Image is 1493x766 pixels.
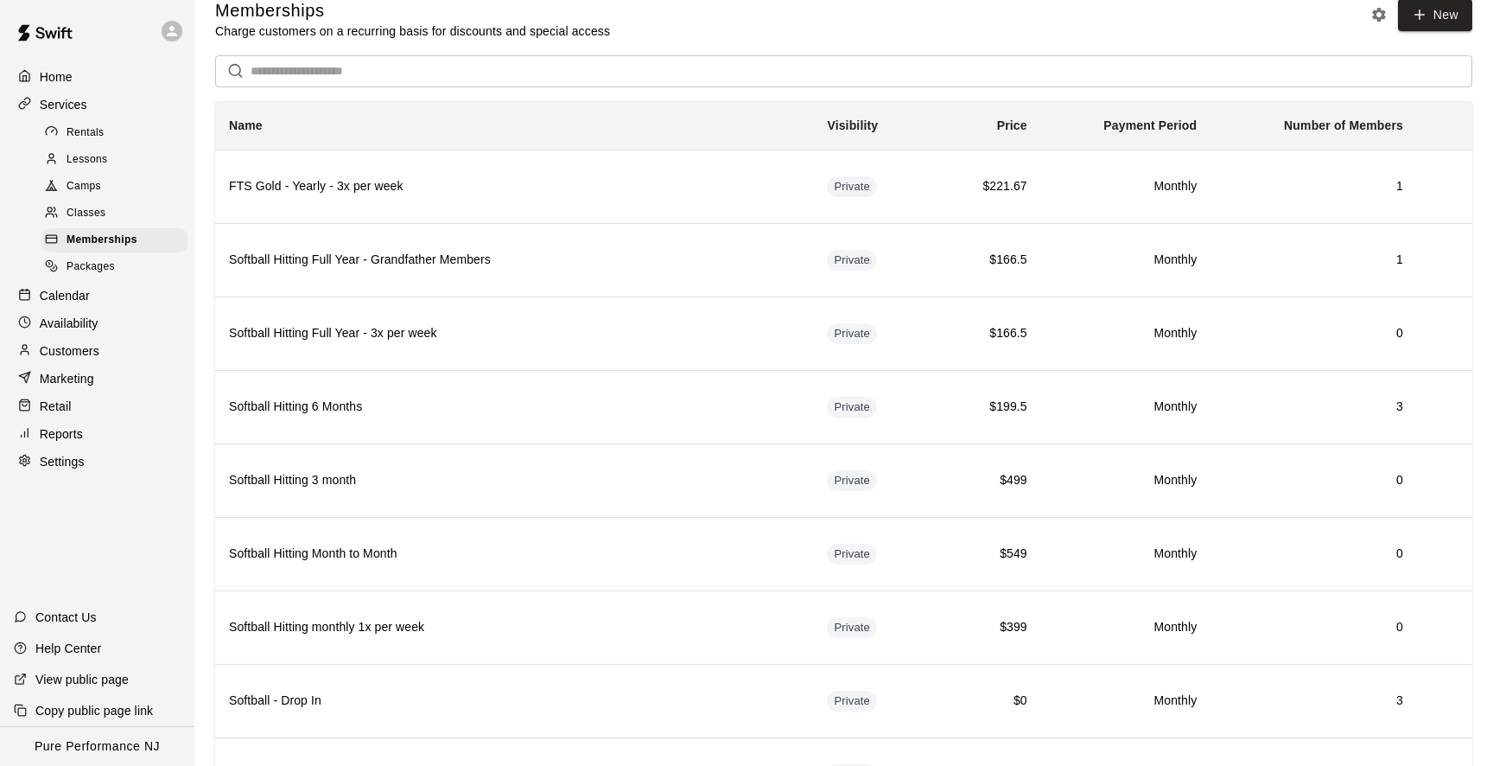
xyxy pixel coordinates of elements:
[827,179,877,195] span: Private
[954,398,1027,417] h6: $199.5
[827,473,877,489] span: Private
[67,151,108,169] span: Lessons
[67,178,101,195] span: Camps
[827,399,877,416] span: Private
[997,118,1027,132] b: Price
[14,283,181,309] a: Calendar
[67,232,137,249] span: Memberships
[1055,618,1198,637] h6: Monthly
[827,176,877,197] div: This membership is hidden from the memberships page
[827,250,877,271] div: This membership is hidden from the memberships page
[35,609,97,626] p: Contact Us
[14,92,181,118] a: Services
[1224,251,1403,270] h6: 1
[827,691,877,712] div: This membership is hidden from the memberships page
[1055,545,1198,564] h6: Monthly
[41,148,187,172] div: Lessons
[35,640,101,657] p: Help Center
[1224,618,1403,637] h6: 0
[41,174,194,201] a: Camps
[14,310,181,336] a: Availability
[1366,2,1392,28] button: Memberships settings
[41,227,194,254] a: Memberships
[35,737,160,756] p: Pure Performance NJ
[954,471,1027,490] h6: $499
[954,177,1027,196] h6: $221.67
[1224,471,1403,490] h6: 0
[41,228,187,252] div: Memberships
[1284,118,1403,132] b: Number of Members
[35,702,153,719] p: Copy public page link
[1103,118,1197,132] b: Payment Period
[229,118,263,132] b: Name
[40,287,90,304] p: Calendar
[1055,324,1198,343] h6: Monthly
[954,692,1027,711] h6: $0
[827,693,877,710] span: Private
[40,96,87,113] p: Services
[827,326,877,342] span: Private
[827,397,877,418] div: This membership is hidden from the memberships page
[954,545,1027,564] h6: $549
[827,118,878,132] b: Visibility
[1224,324,1403,343] h6: 0
[827,544,877,565] div: This membership is hidden from the memberships page
[14,421,181,447] a: Reports
[67,205,105,222] span: Classes
[1055,177,1198,196] h6: Monthly
[1224,177,1403,196] h6: 1
[229,471,799,490] h6: Softball Hitting 3 month
[41,121,187,145] div: Rentals
[40,342,99,360] p: Customers
[67,259,115,276] span: Packages
[40,453,85,470] p: Settings
[229,251,799,270] h6: Softball Hitting Full Year - Grandfather Members
[229,618,799,637] h6: Softball Hitting monthly 1x per week
[67,124,105,142] span: Rentals
[827,620,877,636] span: Private
[954,251,1027,270] h6: $166.5
[40,315,98,332] p: Availability
[827,546,877,563] span: Private
[1055,251,1198,270] h6: Monthly
[40,68,73,86] p: Home
[14,366,181,392] a: Marketing
[1224,692,1403,711] h6: 3
[1055,398,1198,417] h6: Monthly
[41,119,194,146] a: Rentals
[954,618,1027,637] h6: $399
[1055,471,1198,490] h6: Monthly
[41,146,194,173] a: Lessons
[1224,545,1403,564] h6: 0
[41,201,194,227] a: Classes
[41,175,187,199] div: Camps
[229,177,799,196] h6: FTS Gold - Yearly - 3x per week
[827,323,877,344] div: This membership is hidden from the memberships page
[229,324,799,343] h6: Softball Hitting Full Year - 3x per week
[40,425,83,443] p: Reports
[954,324,1027,343] h6: $166.5
[827,252,877,269] span: Private
[14,449,181,475] a: Settings
[1224,398,1403,417] h6: 3
[40,370,94,387] p: Marketing
[229,398,799,417] h6: Softball Hitting 6 Months
[14,393,181,419] div: Retail
[827,617,877,638] div: This membership is hidden from the memberships page
[827,470,877,491] div: This membership is hidden from the memberships page
[229,545,799,564] h6: Softball Hitting Month to Month
[41,254,194,281] a: Packages
[40,398,72,415] p: Retail
[14,338,181,364] a: Customers
[41,255,187,279] div: Packages
[215,22,610,40] p: Charge customers on a recurring basis for discounts and special access
[14,64,181,90] a: Home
